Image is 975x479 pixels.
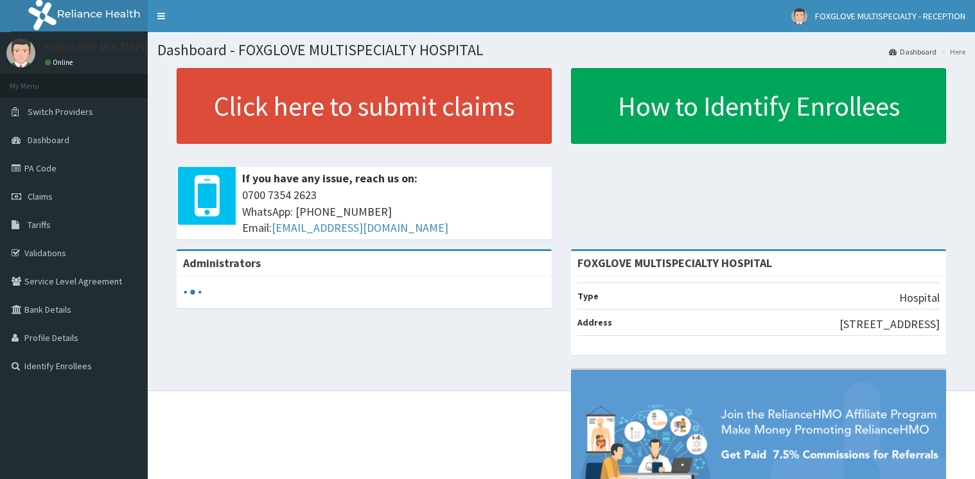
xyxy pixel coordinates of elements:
li: Here [938,46,965,57]
span: Dashboard [28,134,69,146]
span: 0700 7354 2623 WhatsApp: [PHONE_NUMBER] Email: [242,187,545,236]
strong: FOXGLOVE MULTISPECIALTY HOSPITAL [577,256,772,270]
b: Type [577,290,599,302]
a: Dashboard [889,46,936,57]
span: Switch Providers [28,106,93,118]
p: [STREET_ADDRESS] [839,316,940,333]
a: Click here to submit claims [177,68,552,144]
h1: Dashboard - FOXGLOVE MULTISPECIALTY HOSPITAL [157,42,965,58]
span: FOXGLOVE MULTISPECIALTY - RECEPTION [815,10,965,22]
span: Claims [28,191,53,202]
a: [EMAIL_ADDRESS][DOMAIN_NAME] [272,220,448,235]
img: User Image [791,8,807,24]
span: Tariffs [28,219,51,231]
img: User Image [6,39,35,67]
a: Online [45,58,76,67]
b: If you have any issue, reach us on: [242,171,417,186]
b: Address [577,317,612,328]
p: Hospital [899,290,940,306]
p: FOXGLOVE MULTISPECIALTY - RECEPTION [45,42,247,53]
a: How to Identify Enrollees [571,68,946,144]
b: Administrators [183,256,261,270]
svg: audio-loading [183,283,202,302]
